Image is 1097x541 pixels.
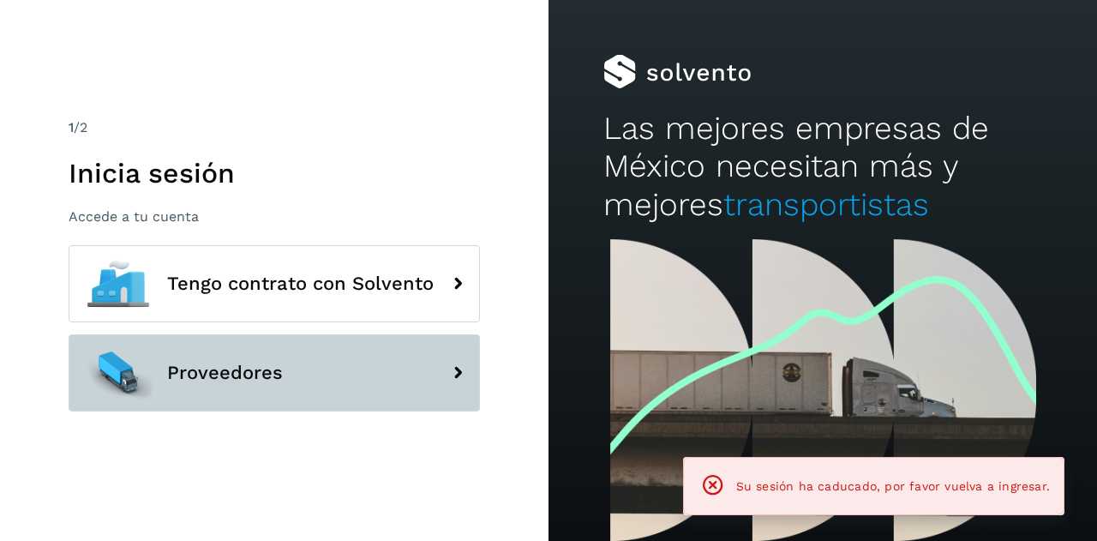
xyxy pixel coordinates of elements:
[723,186,929,223] span: transportistas
[69,334,480,412] button: Proveedores
[603,110,1042,224] h2: Las mejores empresas de México necesitan más y mejores
[736,479,1050,493] span: Su sesión ha caducado, por favor vuelva a ingresar.
[167,363,283,383] span: Proveedores
[167,274,434,294] span: Tengo contrato con Solvento
[69,117,480,138] div: /2
[69,245,480,322] button: Tengo contrato con Solvento
[69,119,74,135] span: 1
[69,157,480,189] h1: Inicia sesión
[69,208,480,225] p: Accede a tu cuenta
